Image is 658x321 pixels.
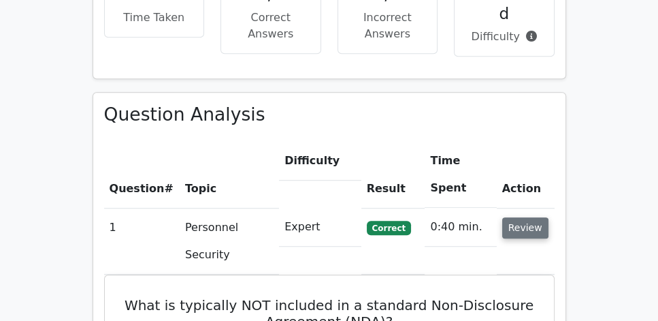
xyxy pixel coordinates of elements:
td: Personnel Security [180,208,279,274]
th: Time Spent [425,142,496,208]
th: Result [361,142,425,208]
p: Difficulty [465,29,543,45]
td: 1 [104,208,180,274]
p: Correct Answers [232,10,310,42]
h3: Question Analysis [104,104,555,125]
th: Action [497,142,555,208]
td: 0:40 min. [425,208,496,247]
th: Difficulty [279,142,361,181]
p: Incorrect Answers [349,10,427,42]
td: Expert [279,208,361,247]
th: # [104,142,180,208]
button: Review [502,217,548,239]
span: Correct [367,221,411,234]
th: Topic [180,142,279,208]
p: Time Taken [116,10,193,26]
span: Question [110,182,165,195]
